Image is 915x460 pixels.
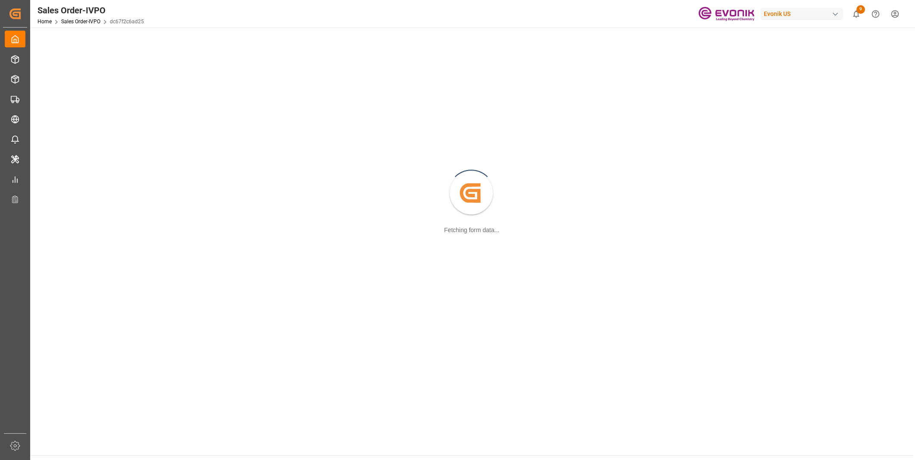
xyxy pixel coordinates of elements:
[61,19,100,25] a: Sales Order-IVPO
[37,4,144,17] div: Sales Order-IVPO
[444,226,499,235] div: Fetching form data...
[698,6,754,22] img: Evonik-brand-mark-Deep-Purple-RGB.jpeg_1700498283.jpeg
[856,5,865,14] span: 9
[760,6,847,22] button: Evonik US
[847,4,866,24] button: show 9 new notifications
[760,8,843,20] div: Evonik US
[866,4,885,24] button: Help Center
[37,19,52,25] a: Home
